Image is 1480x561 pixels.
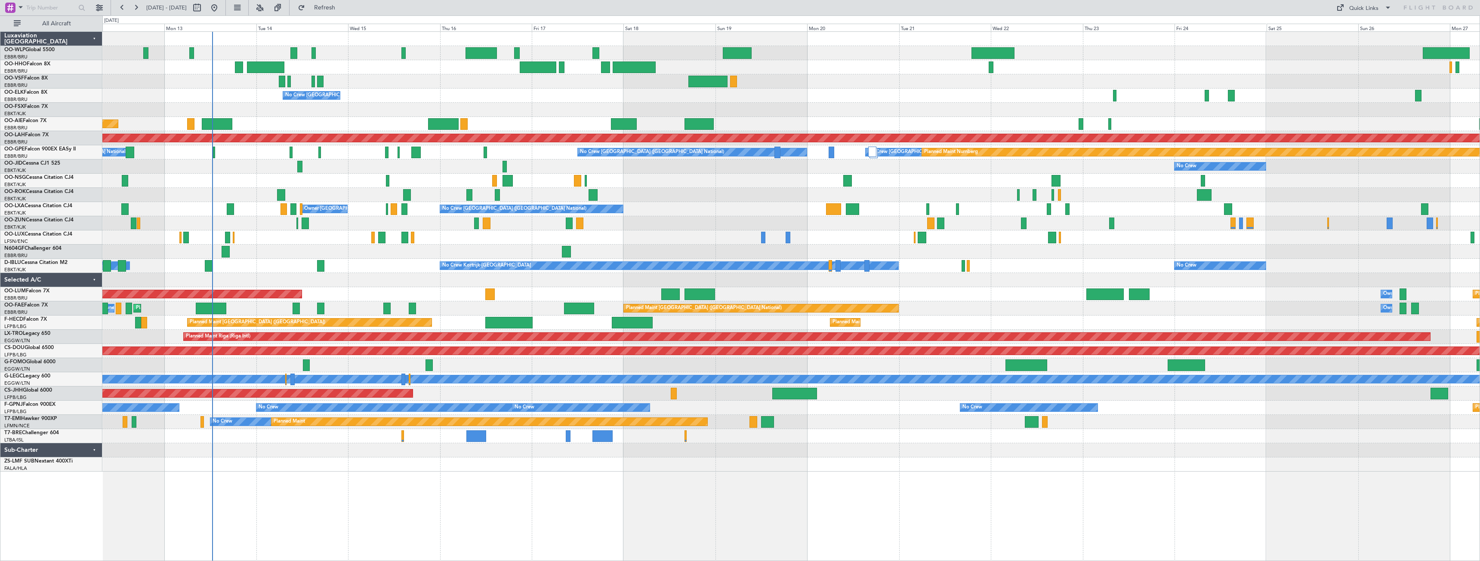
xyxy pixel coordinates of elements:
[4,317,47,322] a: F-HECDFalcon 7X
[4,203,72,208] a: OO-LXACessna Citation CJ4
[4,246,62,251] a: N604GFChallenger 604
[4,110,26,117] a: EBKT/KJK
[4,175,74,180] a: OO-NSGCessna Citation CJ4
[164,24,256,31] div: Mon 13
[4,394,27,401] a: LFPB/LBG
[4,252,28,259] a: EBBR/BRU
[4,416,57,421] a: T7-EMIHawker 900XP
[4,430,59,435] a: T7-BREChallenger 604
[4,54,28,60] a: EBBR/BRU
[4,238,28,245] a: LFSN/ENC
[190,316,325,329] div: Planned Maint [GEOGRAPHIC_DATA] ([GEOGRAPHIC_DATA])
[4,317,23,322] span: F-HECD
[1083,24,1175,31] div: Thu 23
[4,132,25,138] span: OO-LAH
[4,61,27,67] span: OO-HHO
[4,232,25,237] span: OO-LUX
[4,408,27,415] a: LFPB/LBG
[213,415,232,428] div: No Crew
[146,4,187,12] span: [DATE] - [DATE]
[4,459,34,464] span: ZS-LMF SUB
[442,202,586,215] div: No Crew [GEOGRAPHIC_DATA] ([GEOGRAPHIC_DATA] National)
[294,1,345,15] button: Refresh
[1177,160,1196,173] div: No Crew
[442,259,531,272] div: No Crew Kortrijk-[GEOGRAPHIC_DATA]
[1332,1,1396,15] button: Quick Links
[4,118,23,123] span: OO-AIE
[440,24,532,31] div: Thu 16
[623,24,715,31] div: Sat 18
[4,246,25,251] span: N604GF
[4,260,68,265] a: D-IBLUCessna Citation M2
[4,224,26,230] a: EBKT/KJK
[832,316,968,329] div: Planned Maint [GEOGRAPHIC_DATA] ([GEOGRAPHIC_DATA])
[899,24,991,31] div: Tue 21
[307,5,343,11] span: Refresh
[4,232,72,237] a: OO-LUXCessna Citation CJ4
[4,402,23,407] span: F-GPNJ
[4,288,49,294] a: OO-LUMFalcon 7X
[4,331,50,336] a: LX-TROLegacy 650
[4,459,73,464] a: ZS-LMF SUBNextant 400XTi
[1175,24,1266,31] div: Fri 24
[4,161,22,166] span: OO-JID
[4,189,26,194] span: OO-ROK
[4,104,24,109] span: OO-FSX
[4,147,25,152] span: OO-GPE
[4,175,26,180] span: OO-NSG
[285,89,429,102] div: No Crew [GEOGRAPHIC_DATA] ([GEOGRAPHIC_DATA] National)
[4,345,54,350] a: CS-DOUGlobal 6500
[4,388,52,393] a: CS-JHHGlobal 6000
[4,118,46,123] a: OO-AIEFalcon 7X
[4,181,26,188] a: EBKT/KJK
[515,401,534,414] div: No Crew
[1358,24,1450,31] div: Sun 26
[4,47,55,52] a: OO-WLPGlobal 5500
[4,380,30,386] a: EGGW/LTN
[4,76,48,81] a: OO-VSFFalcon 8X
[4,423,30,429] a: LFMN/NCE
[4,359,55,365] a: G-FOMOGlobal 6000
[4,104,48,109] a: OO-FSXFalcon 7X
[4,437,24,443] a: LTBA/ISL
[4,218,74,223] a: OO-ZUNCessna Citation CJ4
[136,302,211,315] div: Planned Maint Melsbroek Air Base
[715,24,807,31] div: Sun 19
[4,132,49,138] a: OO-LAHFalcon 7X
[4,267,26,273] a: EBKT/KJK
[4,125,28,131] a: EBBR/BRU
[1349,4,1378,13] div: Quick Links
[4,61,50,67] a: OO-HHOFalcon 8X
[104,17,119,25] div: [DATE]
[348,24,440,31] div: Wed 15
[4,309,28,316] a: EBBR/BRU
[4,465,27,472] a: FALA/HLA
[4,374,50,379] a: G-LEGCLegacy 600
[26,1,76,14] input: Trip Number
[4,203,25,208] span: OO-LXA
[4,189,74,194] a: OO-ROKCessna Citation CJ4
[4,345,25,350] span: CS-DOU
[4,295,28,301] a: EBBR/BRU
[274,415,305,428] div: Planned Maint
[4,337,30,344] a: EGGW/LTN
[4,416,21,421] span: T7-EMI
[4,218,26,223] span: OO-ZUN
[4,96,28,103] a: EBBR/BRU
[4,82,28,89] a: EBBR/BRU
[22,21,91,27] span: All Aircraft
[256,24,348,31] div: Tue 14
[4,352,27,358] a: LFPB/LBG
[4,366,30,372] a: EGGW/LTN
[4,147,76,152] a: OO-GPEFalcon 900EX EASy II
[1383,288,1442,300] div: Owner Melsbroek Air Base
[4,139,28,145] a: EBBR/BRU
[991,24,1082,31] div: Wed 22
[4,288,26,294] span: OO-LUM
[304,202,420,215] div: Owner [GEOGRAPHIC_DATA]-[GEOGRAPHIC_DATA]
[1177,259,1196,272] div: No Crew
[4,331,23,336] span: LX-TRO
[4,374,23,379] span: G-LEGC
[4,47,25,52] span: OO-WLP
[4,430,22,435] span: T7-BRE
